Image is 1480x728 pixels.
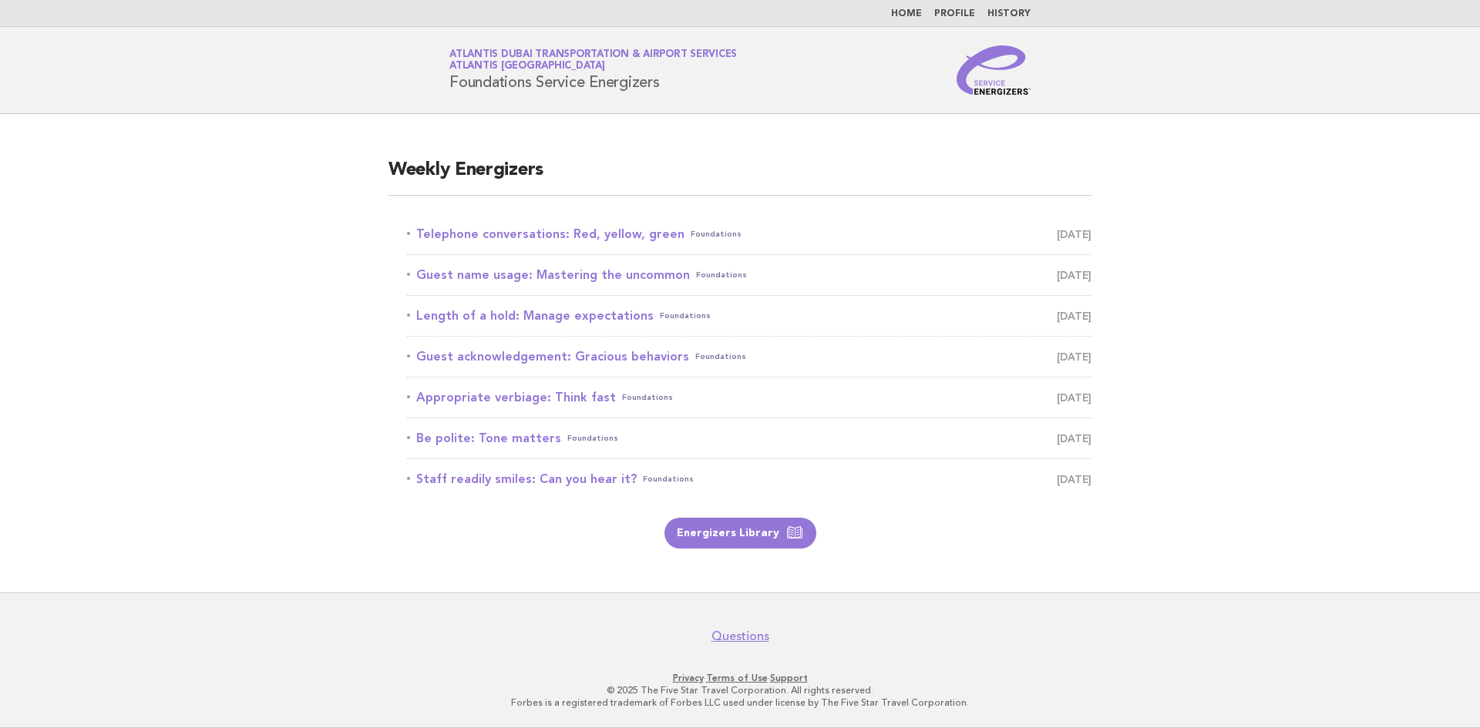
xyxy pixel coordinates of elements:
[567,428,618,449] span: Foundations
[691,223,742,245] span: Foundations
[449,62,605,72] span: Atlantis [GEOGRAPHIC_DATA]
[449,49,737,71] a: Atlantis Dubai Transportation & Airport ServicesAtlantis [GEOGRAPHIC_DATA]
[407,428,1091,449] a: Be polite: Tone mattersFoundations [DATE]
[268,696,1212,709] p: Forbes is a registered trademark of Forbes LLC used under license by The Five Star Travel Corpora...
[407,468,1091,490] a: Staff readily smiles: Can you hear it?Foundations [DATE]
[643,468,694,490] span: Foundations
[957,45,1031,95] img: Service Energizers
[1057,428,1091,449] span: [DATE]
[1057,387,1091,408] span: [DATE]
[407,223,1091,245] a: Telephone conversations: Red, yellow, greenFoundations [DATE]
[268,672,1212,684] p: · ·
[407,346,1091,367] a: Guest acknowledgement: Gracious behaviorsFoundations [DATE]
[407,387,1091,408] a: Appropriate verbiage: Think fastFoundations [DATE]
[1057,346,1091,367] span: [DATE]
[407,264,1091,286] a: Guest name usage: Mastering the uncommonFoundations [DATE]
[622,387,673,408] span: Foundations
[1057,468,1091,490] span: [DATE]
[673,673,704,683] a: Privacy
[388,158,1091,196] h2: Weekly Energizers
[660,305,711,327] span: Foundations
[1057,305,1091,327] span: [DATE]
[891,9,922,18] a: Home
[934,9,975,18] a: Profile
[695,346,746,367] span: Foundations
[696,264,747,286] span: Foundations
[664,518,816,549] a: Energizers Library
[1057,223,1091,245] span: [DATE]
[706,673,768,683] a: Terms of Use
[1057,264,1091,286] span: [DATE]
[449,50,737,90] h1: Foundations Service Energizers
[268,684,1212,696] p: © 2025 The Five Star Travel Corporation. All rights reserved.
[711,629,769,644] a: Questions
[987,9,1031,18] a: History
[770,673,808,683] a: Support
[407,305,1091,327] a: Length of a hold: Manage expectationsFoundations [DATE]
